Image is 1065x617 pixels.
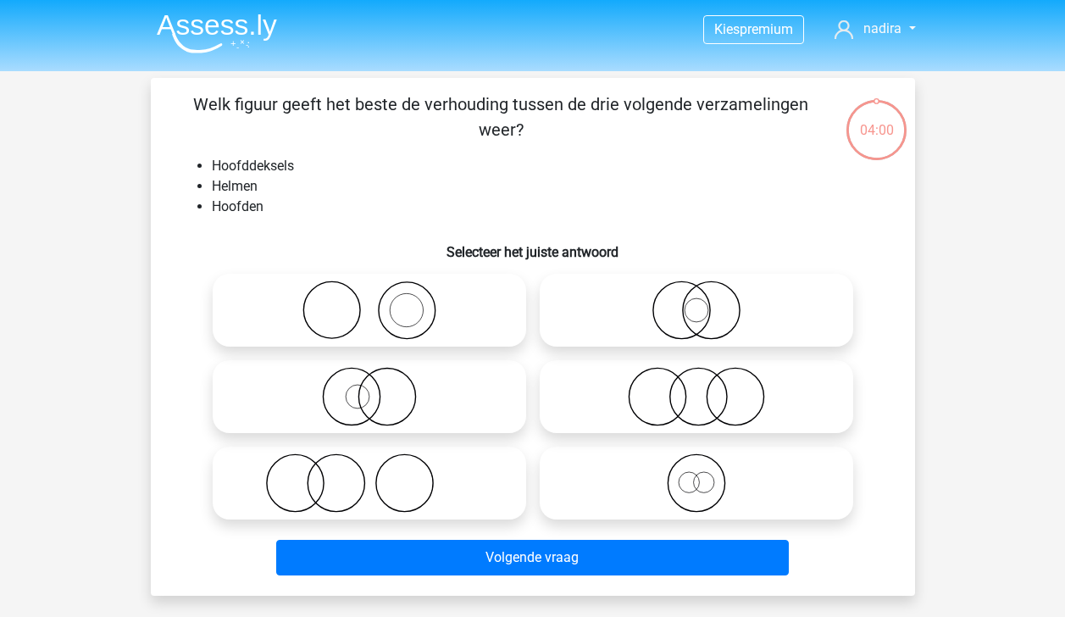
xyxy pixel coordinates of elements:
li: Helmen [212,176,888,197]
div: 04:00 [845,98,908,141]
li: Hoofddeksels [212,156,888,176]
h6: Selecteer het juiste antwoord [178,231,888,260]
li: Hoofden [212,197,888,217]
span: nadira [863,20,901,36]
button: Volgende vraag [276,540,789,575]
span: premium [740,21,793,37]
a: Kiespremium [704,18,803,41]
a: nadira [828,19,922,39]
span: Kies [714,21,740,37]
img: Assessly [157,14,277,53]
p: Welk figuur geeft het beste de verhouding tussen de drie volgende verzamelingen weer? [178,92,824,142]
